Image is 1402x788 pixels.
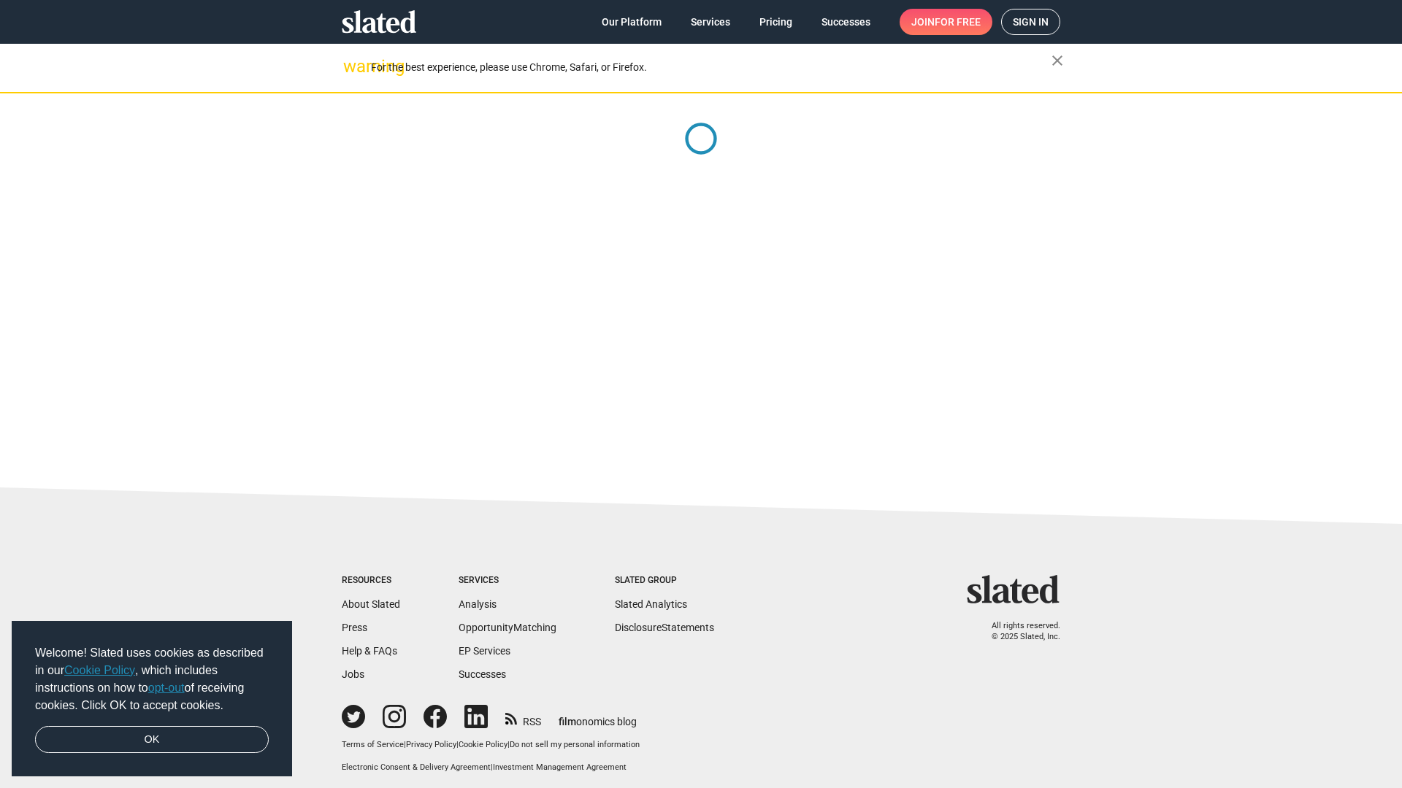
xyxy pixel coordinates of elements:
[342,668,364,680] a: Jobs
[679,9,742,35] a: Services
[459,668,506,680] a: Successes
[459,645,510,657] a: EP Services
[459,575,556,587] div: Services
[1049,52,1066,69] mat-icon: close
[342,740,404,749] a: Terms of Service
[810,9,882,35] a: Successes
[748,9,804,35] a: Pricing
[911,9,981,35] span: Join
[342,762,491,772] a: Electronic Consent & Delivery Agreement
[615,598,687,610] a: Slated Analytics
[342,598,400,610] a: About Slated
[615,575,714,587] div: Slated Group
[821,9,870,35] span: Successes
[615,622,714,633] a: DisclosureStatements
[602,9,662,35] span: Our Platform
[64,664,135,676] a: Cookie Policy
[35,726,269,754] a: dismiss cookie message
[35,644,269,714] span: Welcome! Slated uses cookies as described in our , which includes instructions on how to of recei...
[559,716,576,727] span: film
[759,9,792,35] span: Pricing
[342,575,400,587] div: Resources
[493,762,627,772] a: Investment Management Agreement
[12,621,292,777] div: cookieconsent
[459,740,507,749] a: Cookie Policy
[507,740,510,749] span: |
[491,762,493,772] span: |
[1013,9,1049,34] span: Sign in
[505,706,541,729] a: RSS
[510,740,640,751] button: Do not sell my personal information
[342,645,397,657] a: Help & FAQs
[459,598,497,610] a: Analysis
[459,622,556,633] a: OpportunityMatching
[976,621,1060,642] p: All rights reserved. © 2025 Slated, Inc.
[691,9,730,35] span: Services
[935,9,981,35] span: for free
[1001,9,1060,35] a: Sign in
[559,703,637,729] a: filmonomics blog
[148,681,185,694] a: opt-out
[371,58,1051,77] div: For the best experience, please use Chrome, Safari, or Firefox.
[406,740,456,749] a: Privacy Policy
[456,740,459,749] span: |
[404,740,406,749] span: |
[342,622,367,633] a: Press
[900,9,992,35] a: Joinfor free
[343,58,361,75] mat-icon: warning
[590,9,673,35] a: Our Platform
